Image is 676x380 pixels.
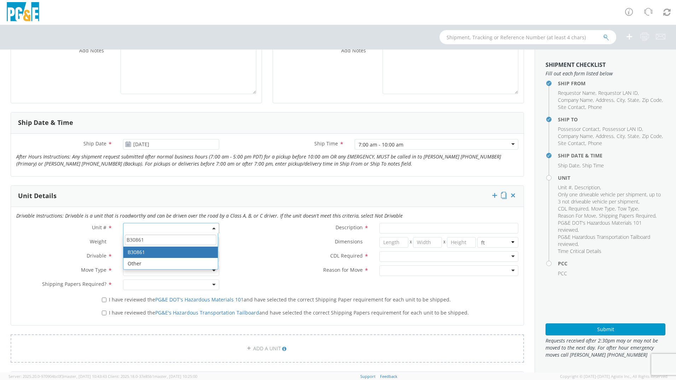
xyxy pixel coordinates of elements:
[596,133,615,140] li: ,
[558,140,585,146] span: Site Contact
[617,133,625,139] span: City
[558,261,665,266] h4: PCC
[628,133,640,140] li: ,
[5,2,41,23] img: pge-logo-06675f144f4cfa6a6814.png
[628,97,640,104] li: ,
[558,81,665,86] h4: Ship From
[628,97,639,103] span: State
[16,212,403,219] i: Drivable Instructions: Drivable is a unit that is roadworthy and can be driven over the road by a...
[558,175,665,180] h4: Unit
[18,192,57,200] h3: Unit Details
[379,237,408,248] input: Length
[575,184,601,191] li: ,
[64,374,107,379] span: master, [DATE] 10:43:43
[642,97,663,104] li: ,
[558,117,665,122] h4: Ship To
[341,47,366,54] span: Add Notes
[123,258,218,269] li: Other
[81,266,106,273] span: Move Type
[588,104,602,110] span: Phone
[642,97,662,103] span: Zip Code
[558,97,593,103] span: Company Name
[617,133,626,140] li: ,
[16,153,501,167] i: After Hours Instructions: Any shipment request submitted after normal business hours (7:00 am - 5...
[599,212,655,219] span: Shipping Papers Required
[336,224,363,231] span: Description
[558,205,588,212] span: CDL Required
[154,374,197,379] span: master, [DATE] 10:25:00
[109,296,451,303] span: I have reviewed the and have selected the correct Shipping Paper requirement for each unit to be ...
[546,61,606,69] strong: Shipment Checklist
[546,70,665,77] span: Fill out each form listed below
[628,133,639,139] span: State
[8,374,107,379] span: Server: 2025.20.0-970904bc0f3
[558,162,579,169] span: Ship Date
[558,140,586,147] li: ,
[109,309,469,316] span: I have reviewed the and have selected the correct Shipping Papers requirement for each unit to be...
[330,252,363,259] span: CDL Required
[108,374,197,379] span: Client: 2025.18.0-37e85b1
[618,205,639,212] li: ,
[558,234,650,247] span: PG&E Hazardous Transportation Tailboard reviewed
[546,337,665,358] span: Requests received after 2:30pm may or may not be moved to the next day. For after hour emergency ...
[42,281,106,287] span: Shipping Papers Required?
[558,212,597,219] li: ,
[558,205,589,212] li: ,
[602,126,643,133] li: ,
[596,133,614,139] span: Address
[582,162,604,169] span: Ship Time
[558,234,664,248] li: ,
[558,90,596,97] li: ,
[79,47,104,54] span: Add Notes
[642,133,662,139] span: Zip Code
[90,238,106,245] span: Weight
[558,248,601,254] span: Time Critical Details
[642,133,663,140] li: ,
[617,97,625,103] span: City
[102,311,106,315] input: I have reviewed thePG&E's Hazardous Transportation Tailboardand have selected the correct Shippin...
[558,191,664,205] li: ,
[558,97,594,104] li: ,
[558,212,596,219] span: Reason For Move
[617,97,626,104] li: ,
[360,374,375,379] a: Support
[588,140,602,146] span: Phone
[558,104,585,110] span: Site Contact
[558,90,595,96] span: Requestor Name
[558,219,642,233] span: PG&E DOT's Hazardous Materials 101 reviewed
[11,334,524,363] a: ADD A UNIT
[558,126,600,132] span: Possessor Contact
[447,237,476,248] input: Height
[558,184,573,191] li: ,
[602,126,642,132] span: Possessor LAN ID
[102,298,106,302] input: I have reviewed thePG&E DOT's Hazardous Materials 101and have selected the correct Shipping Paper...
[558,184,572,191] span: Unit #
[442,237,447,248] span: X
[558,219,664,234] li: ,
[558,133,593,139] span: Company Name
[558,126,601,133] li: ,
[591,205,616,212] li: ,
[591,205,615,212] span: Move Type
[155,296,244,303] a: PG&E DOT's Hazardous Materials 101
[314,140,338,147] span: Ship Time
[335,238,363,245] span: Dimensions
[598,90,639,97] li: ,
[380,374,397,379] a: Feedback
[618,205,638,212] span: Tow Type
[558,270,567,277] span: PCC
[439,30,616,44] input: Shipment, Tracking or Reference Number (at least 4 chars)
[596,97,614,103] span: Address
[92,224,106,231] span: Unit #
[359,141,403,148] div: 7:00 am - 10:00 am
[83,140,106,147] span: Ship Date
[558,104,586,111] li: ,
[155,309,259,316] a: PG&E's Hazardous Transportation Tailboard
[123,247,218,258] li: B30861
[323,266,363,273] span: Reason for Move
[558,191,661,205] span: Only one driveable vehicle per shipment, up to 3 not driveable vehicle per shipment
[558,133,594,140] li: ,
[546,323,665,335] button: Submit
[18,119,73,126] h3: Ship Date & Time
[87,252,106,259] span: Drivable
